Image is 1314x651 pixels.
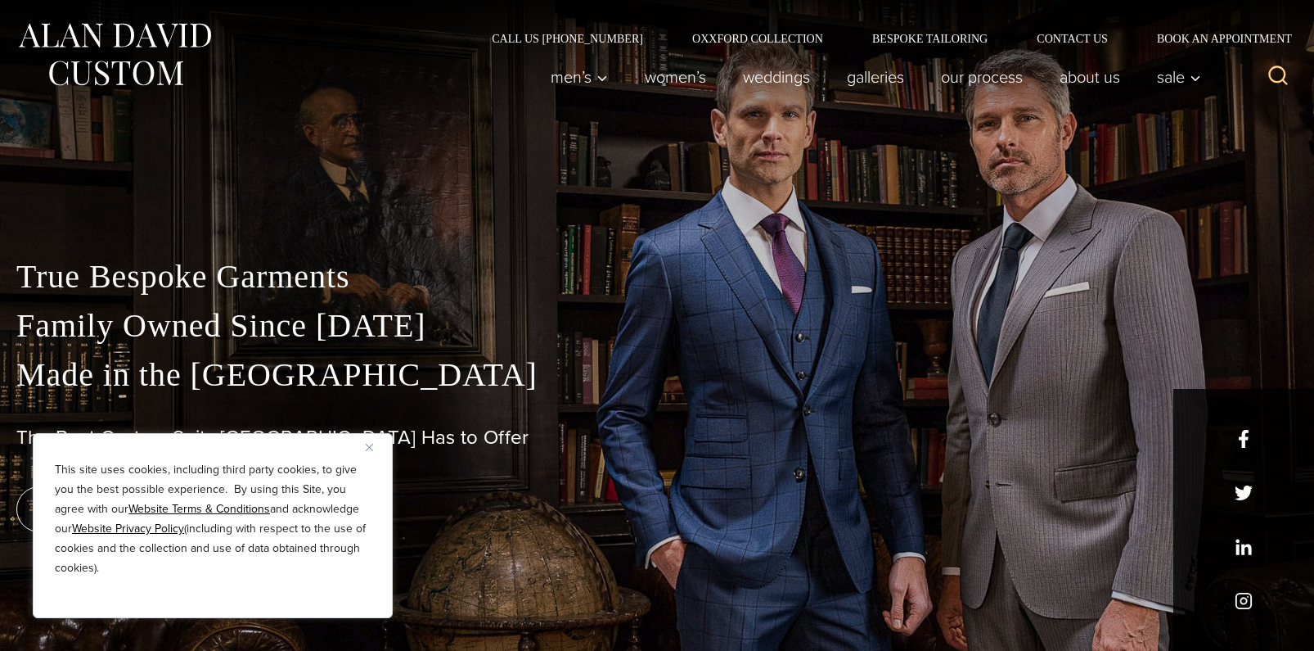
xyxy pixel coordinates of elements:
[725,61,829,93] a: weddings
[16,252,1298,400] p: True Bespoke Garments Family Owned Since [DATE] Made in the [GEOGRAPHIC_DATA]
[72,520,184,537] a: Website Privacy Policy
[533,61,1210,93] nav: Primary Navigation
[551,69,608,85] span: Men’s
[128,500,270,518] a: Website Terms & Conditions
[366,444,373,451] img: Close
[16,18,213,91] img: Alan David Custom
[16,426,1298,450] h1: The Best Custom Suits [GEOGRAPHIC_DATA] Has to Offer
[55,460,371,578] p: This site uses cookies, including third party cookies, to give you the best possible experience. ...
[467,33,1298,44] nav: Secondary Navigation
[1012,33,1132,44] a: Contact Us
[366,437,385,457] button: Close
[1258,57,1298,97] button: View Search Form
[467,33,668,44] a: Call Us [PHONE_NUMBER]
[848,33,1012,44] a: Bespoke Tailoring
[1132,33,1298,44] a: Book an Appointment
[668,33,848,44] a: Oxxford Collection
[829,61,923,93] a: Galleries
[1157,69,1201,85] span: Sale
[1042,61,1139,93] a: About Us
[16,486,245,532] a: book an appointment
[627,61,725,93] a: Women’s
[923,61,1042,93] a: Our Process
